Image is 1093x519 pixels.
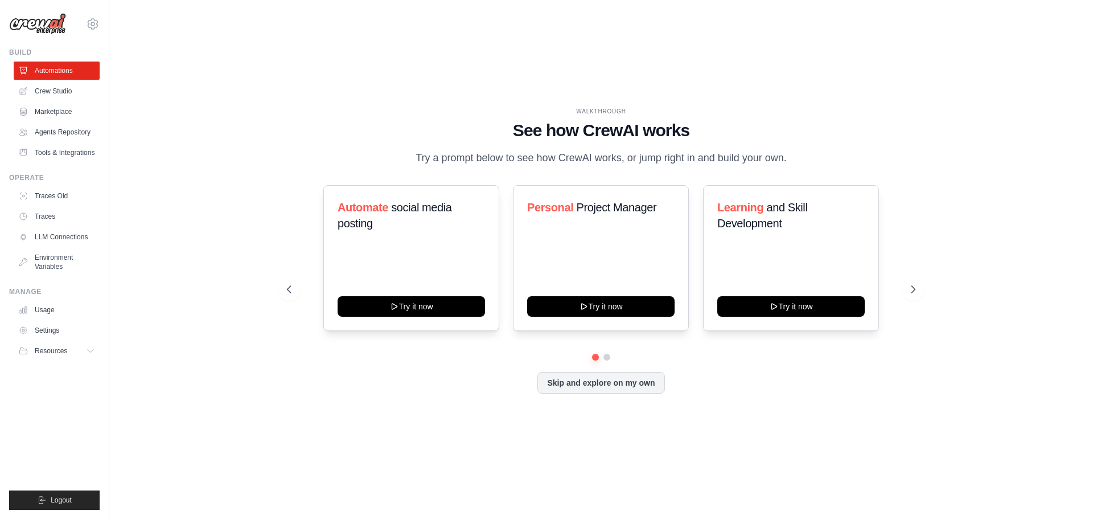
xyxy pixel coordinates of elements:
button: Try it now [338,296,485,317]
img: Logo [9,13,66,35]
p: Try a prompt below to see how CrewAI works, or jump right in and build your own. [410,150,792,166]
div: Build [9,48,100,57]
button: Skip and explore on my own [537,372,664,394]
a: Agents Repository [14,123,100,141]
span: social media posting [338,201,452,230]
span: Resources [35,346,67,355]
a: Traces [14,207,100,226]
span: Logout [51,496,72,505]
div: WALKTHROUGH [287,107,915,116]
div: Manage [9,287,100,296]
a: Crew Studio [14,82,100,100]
span: and Skill Development [717,201,807,230]
span: Project Manager [577,201,657,214]
button: Try it now [527,296,675,317]
a: Marketplace [14,103,100,121]
a: Settings [14,321,100,340]
a: Traces Old [14,187,100,205]
span: Learning [717,201,763,214]
h1: See how CrewAI works [287,120,915,141]
div: Operate [9,173,100,182]
button: Try it now [717,296,865,317]
a: Environment Variables [14,248,100,276]
a: Tools & Integrations [14,144,100,162]
span: Personal [527,201,573,214]
a: Usage [14,301,100,319]
button: Resources [14,342,100,360]
a: Automations [14,62,100,80]
a: LLM Connections [14,228,100,246]
span: Automate [338,201,388,214]
button: Logout [9,491,100,510]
